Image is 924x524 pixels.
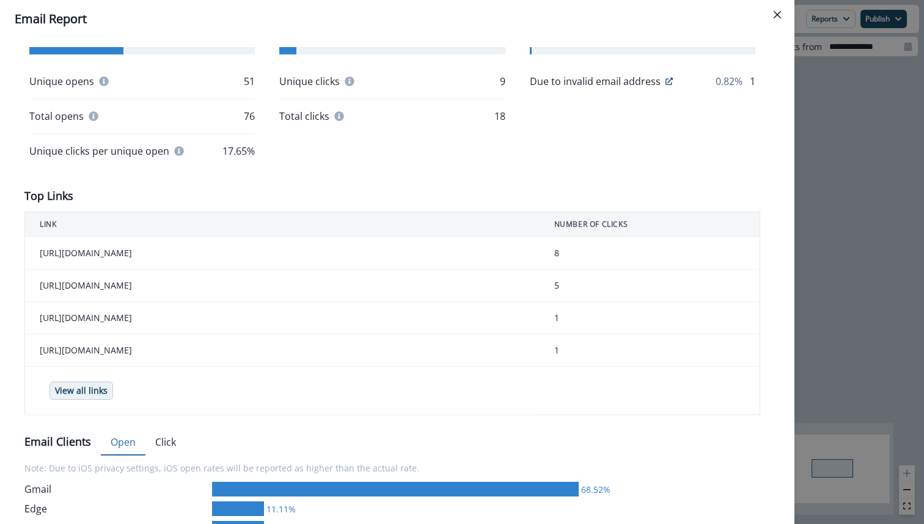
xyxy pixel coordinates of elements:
[101,430,145,456] button: Open
[24,434,91,450] p: Email Clients
[25,302,540,334] td: [URL][DOMAIN_NAME]
[494,109,505,124] p: 18
[716,74,743,89] p: 0.82%
[25,237,540,270] td: [URL][DOMAIN_NAME]
[540,302,760,334] td: 1
[264,503,296,515] div: 11.11%
[25,212,540,237] th: LINK
[55,386,108,396] p: View all links
[15,10,780,28] div: Email Report
[540,270,760,302] td: 5
[540,237,760,270] td: 8
[24,454,760,482] p: Note: Due to iOS privacy settings, iOS open rates will be reported as higher than the actual rate.
[24,188,73,204] p: Top Links
[279,109,329,124] p: Total clicks
[29,109,84,124] p: Total opens
[29,74,94,89] p: Unique opens
[540,212,760,237] th: NUMBER OF CLICKS
[244,109,255,124] p: 76
[500,74,505,89] p: 9
[25,270,540,302] td: [URL][DOMAIN_NAME]
[530,74,661,89] p: Due to invalid email address
[279,74,340,89] p: Unique clicks
[750,74,755,89] p: 1
[540,334,760,367] td: 1
[24,501,207,516] div: Edge
[768,5,787,24] button: Close
[145,430,186,456] button: Click
[24,482,207,496] div: Gmail
[244,74,255,89] p: 51
[50,382,113,400] button: View all links
[222,144,255,158] p: 17.65%
[29,144,169,158] p: Unique clicks per unique open
[579,483,610,496] div: 68.52%
[25,334,540,367] td: [URL][DOMAIN_NAME]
